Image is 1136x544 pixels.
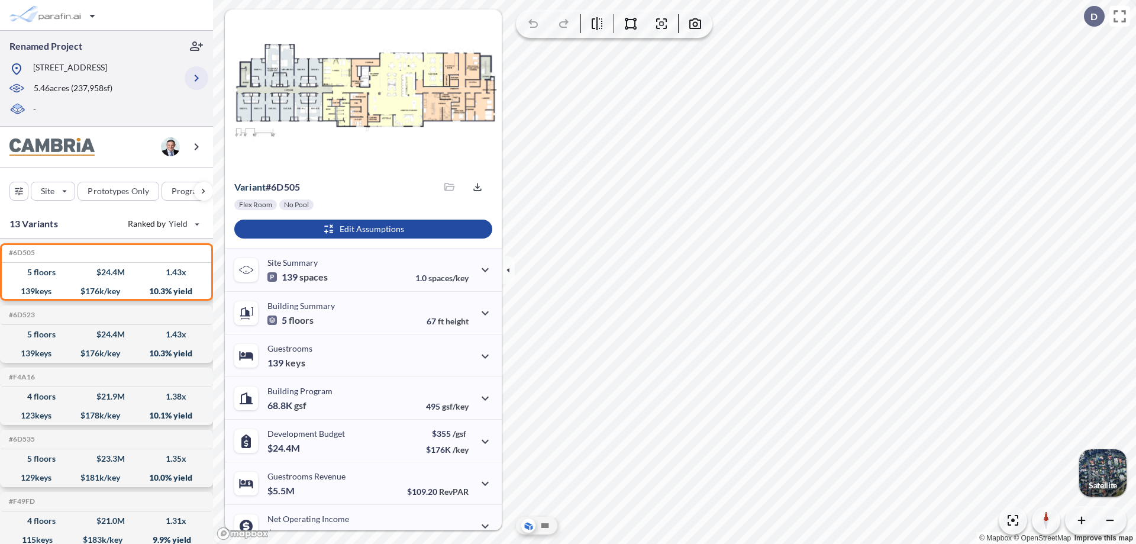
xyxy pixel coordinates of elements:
span: spaces [299,271,328,283]
button: Edit Assumptions [234,220,492,239]
p: $355 [426,429,469,439]
p: - [33,103,36,117]
a: Mapbox [979,534,1012,542]
span: RevPAR [439,487,469,497]
p: Guestrooms Revenue [267,471,346,481]
span: ft [438,316,444,326]
p: Flex Room [239,200,272,210]
img: BrandImage [9,138,95,156]
p: Satellite [1089,481,1117,490]
p: Site Summary [267,257,318,268]
span: keys [285,357,305,369]
span: Variant [234,181,266,192]
span: floors [289,314,314,326]
p: Building Summary [267,301,335,311]
p: 5 [267,314,314,326]
span: margin [443,529,469,539]
span: gsf [294,400,306,411]
span: /key [453,445,469,455]
p: Guestrooms [267,343,312,353]
p: Site [41,185,54,197]
p: Edit Assumptions [340,223,404,235]
p: Program [172,185,205,197]
h5: Click to copy the code [7,435,35,443]
img: user logo [161,137,180,156]
button: Prototypes Only [78,182,159,201]
p: 1.0 [415,273,469,283]
a: Mapbox homepage [217,527,269,540]
p: 45.0% [418,529,469,539]
p: 495 [426,401,469,411]
p: 13 Variants [9,217,58,231]
span: spaces/key [428,273,469,283]
button: Ranked by Yield [118,214,207,233]
p: $24.4M [267,442,302,454]
button: Site Plan [538,519,552,533]
p: 67 [427,316,469,326]
p: $176K [426,445,469,455]
button: Switcher ImageSatellite [1079,449,1127,497]
p: Building Program [267,386,333,396]
p: Development Budget [267,429,345,439]
a: Improve this map [1074,534,1133,542]
h5: Click to copy the code [7,311,35,319]
p: No Pool [284,200,309,210]
p: 139 [267,271,328,283]
p: [STREET_ADDRESS] [33,62,107,76]
p: Prototypes Only [88,185,149,197]
span: height [446,316,469,326]
img: Switcher Image [1079,449,1127,497]
span: /gsf [453,429,466,439]
button: Site [31,182,75,201]
button: Program [162,182,225,201]
p: 5.46 acres ( 237,958 sf) [34,82,112,95]
span: Yield [169,218,188,230]
a: OpenStreetMap [1014,534,1071,542]
p: $5.5M [267,485,296,497]
h5: Click to copy the code [7,373,35,381]
span: gsf/key [442,401,469,411]
p: # 6d505 [234,181,300,193]
p: $2.5M [267,527,296,539]
h5: Click to copy the code [7,497,35,506]
p: Net Operating Income [267,514,349,524]
h5: Click to copy the code [7,249,35,257]
p: Renamed Project [9,40,82,53]
p: D [1090,11,1098,22]
button: Aerial View [521,519,535,533]
p: 139 [267,357,305,369]
p: $109.20 [407,487,469,497]
p: 68.8K [267,400,306,411]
